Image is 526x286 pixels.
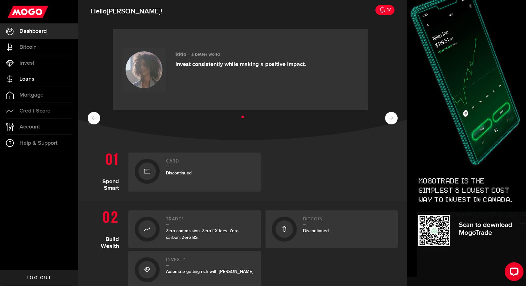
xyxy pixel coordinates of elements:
[19,92,44,98] span: Mortgage
[166,269,253,274] span: Automate getting rich with [PERSON_NAME]
[266,210,398,248] a: BitcoinDiscontinued
[166,257,255,266] h2: Invest
[175,61,306,68] p: Invest consistently while making a positive impact.
[182,217,183,220] sup: 1
[19,108,50,114] span: Credit Score
[303,217,392,225] h2: Bitcoin
[19,76,34,82] span: Loans
[19,124,40,130] span: Account
[183,257,185,261] sup: 2
[166,217,255,225] h2: Trade
[19,140,58,146] span: Help & Support
[385,3,391,16] div: 17
[19,60,34,66] span: Invest
[303,228,329,233] span: Discontinued
[128,153,261,192] a: CardDiscontinued
[175,52,306,57] h3: $$$$ + a better world
[88,149,124,192] h1: Spend Smart
[91,5,162,18] span: Hello !
[113,29,368,110] a: $$$$ + a better world Invest consistently while making a positive impact.
[166,170,192,176] span: Discontinued
[375,5,394,15] a: 17
[27,276,51,280] span: Log out
[19,44,37,50] span: Bitcoin
[19,28,47,34] span: Dashboard
[166,159,255,167] h2: Card
[500,260,526,286] iframe: LiveChat chat widget
[128,210,261,248] a: Trade1Zero commission. Zero FX fees. Zero carbon. Zero BS.
[166,228,239,240] span: Zero commission. Zero FX fees. Zero carbon. Zero BS.
[107,7,161,16] span: [PERSON_NAME]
